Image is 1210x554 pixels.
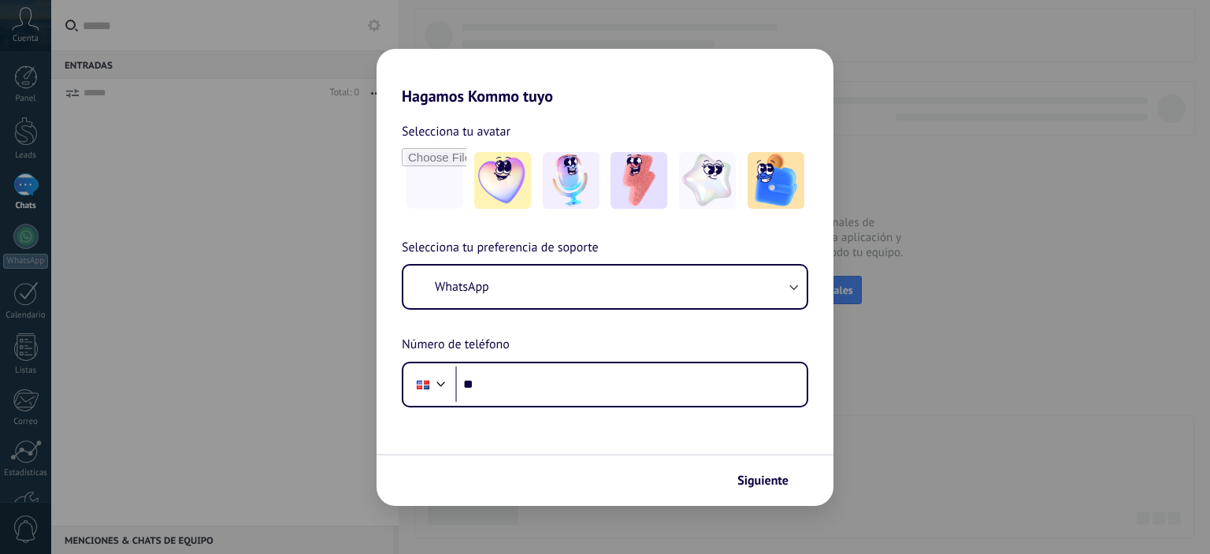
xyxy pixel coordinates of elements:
button: WhatsApp [403,266,807,308]
h2: Hagamos Kommo tuyo [377,49,833,106]
span: Selecciona tu avatar [402,121,510,142]
button: Siguiente [730,467,810,494]
div: Dominican Republic: + 1 [408,368,438,401]
span: WhatsApp [435,279,489,295]
img: -2.jpeg [543,152,599,209]
img: -4.jpeg [679,152,736,209]
span: Siguiente [737,475,789,486]
img: -1.jpeg [474,152,531,209]
span: Selecciona tu preferencia de soporte [402,238,599,258]
img: -3.jpeg [611,152,667,209]
span: Número de teléfono [402,335,510,355]
img: -5.jpeg [748,152,804,209]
